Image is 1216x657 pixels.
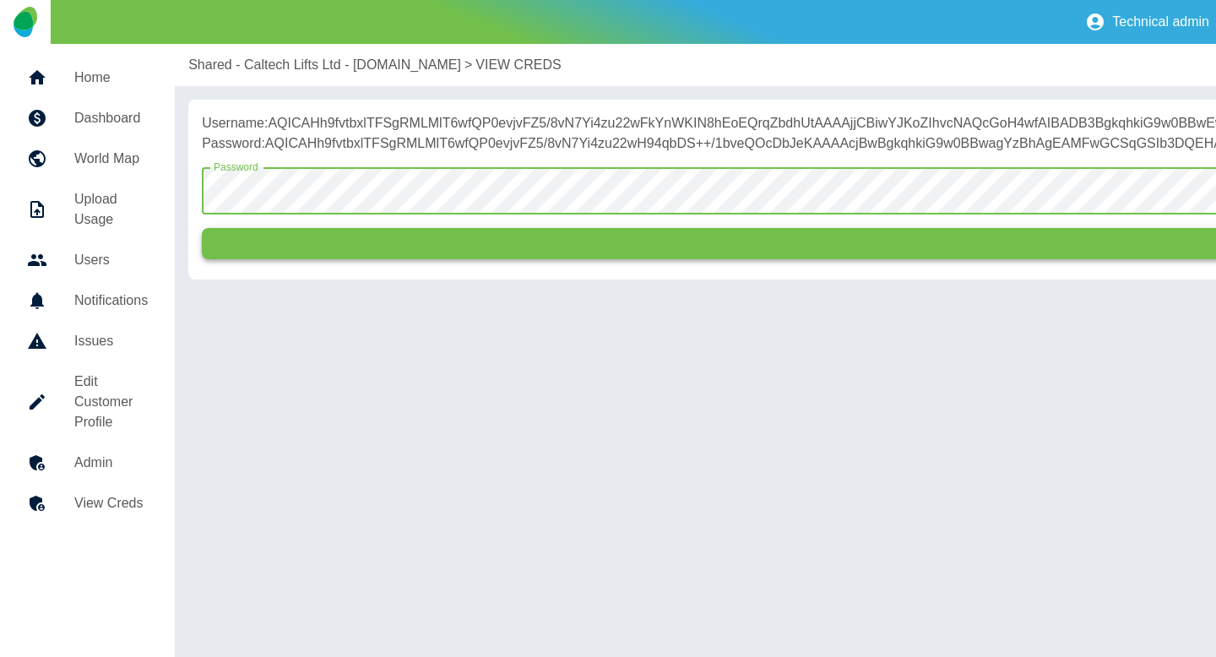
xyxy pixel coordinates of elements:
a: Issues [14,321,161,361]
a: Home [14,57,161,98]
button: Technical admin [1078,5,1216,39]
h5: Notifications [74,290,148,311]
a: Shared - Caltech Lifts Ltd - [DOMAIN_NAME] [188,55,461,75]
h5: Dashboard [74,108,148,128]
h5: Upload Usage [74,189,148,230]
a: Admin [14,443,161,483]
img: Logo [14,7,36,37]
label: Password [214,160,258,174]
a: Edit Customer Profile [14,361,161,443]
a: Notifications [14,280,161,321]
a: Upload Usage [14,179,161,240]
a: VIEW CREDS [475,55,561,75]
p: Technical admin [1112,14,1209,30]
a: Users [14,240,161,280]
h5: Users [74,250,148,270]
h5: Home [74,68,148,88]
h5: View Creds [74,493,148,513]
a: Dashboard [14,98,161,138]
a: View Creds [14,483,161,524]
p: > [464,55,472,75]
a: World Map [14,138,161,179]
h5: World Map [74,149,148,169]
h5: Issues [74,331,148,351]
h5: Edit Customer Profile [74,372,148,432]
h5: Admin [74,453,148,473]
